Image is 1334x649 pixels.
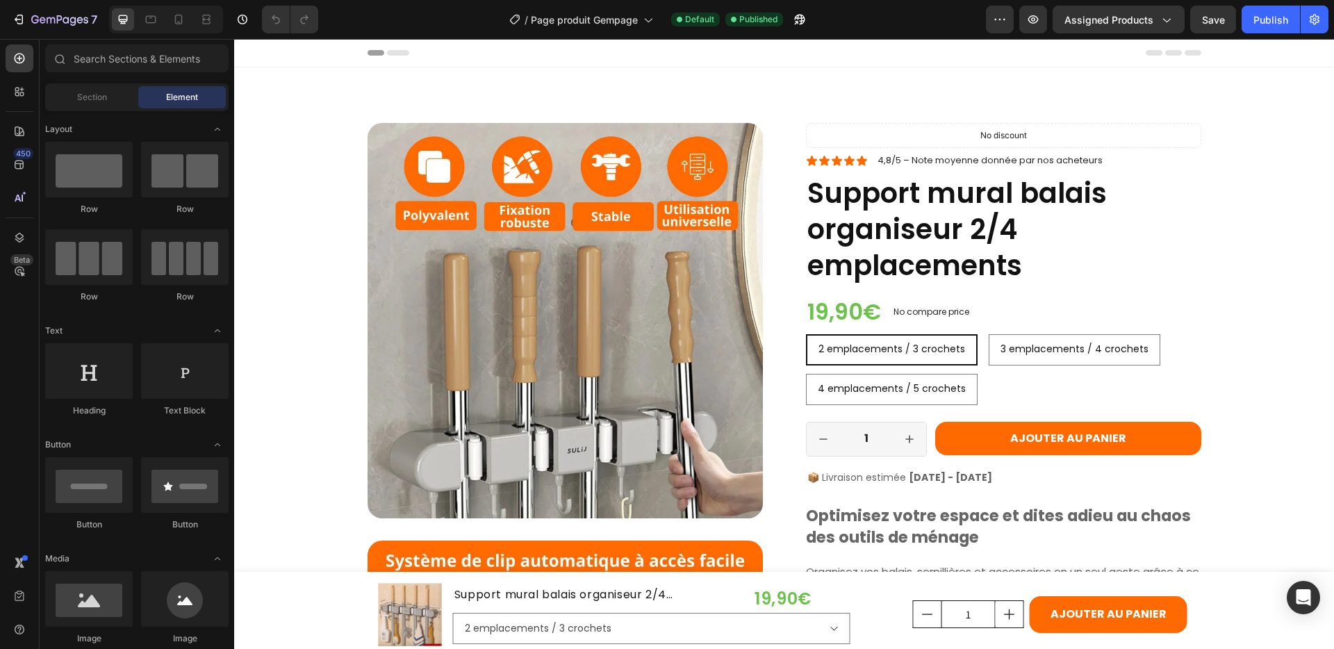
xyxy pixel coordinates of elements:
span: Button [45,438,71,451]
span: Toggle open [206,118,229,140]
span: Published [739,13,777,26]
span: / [525,13,528,27]
span: Default [685,13,714,26]
button: Publish [1242,6,1300,33]
span: Toggle open [206,548,229,570]
div: 19,90€ [572,257,648,289]
input: quantity [707,562,761,589]
div: Row [45,290,133,303]
span: [DATE] - [DATE] [675,432,758,445]
h1: Support mural balais organiseur 2/4 emplacements [572,135,967,246]
span: 4 emplacements / 5 crochets [584,343,732,356]
div: Row [45,203,133,215]
div: AJOUTER AU PANIER [816,566,932,586]
div: Row [141,203,229,215]
span: Section [77,91,107,104]
span: Text [45,324,63,337]
p: 4,8/5 – Note moyenne donnée par nos acheteurs [643,116,868,128]
span: 3 emplacements / 4 crochets [766,303,914,317]
button: Ajouter au panier [701,383,967,417]
span: Layout [45,123,72,135]
div: Image [141,632,229,645]
p: No discount [746,90,793,103]
button: Assigned Products [1053,6,1185,33]
div: Publish [1253,13,1288,27]
span: 2 emplacements / 3 crochets [584,303,731,317]
div: 450 [13,148,33,159]
button: decrement [680,562,707,589]
p: 7 [91,11,97,28]
span: Element [166,91,198,104]
button: Save [1190,6,1236,33]
p: No compare price [659,269,735,277]
div: Beta [10,254,33,265]
button: AJOUTER AU PANIER [796,557,953,594]
span: Save [1202,14,1225,26]
div: Undo/Redo [262,6,318,33]
button: increment [659,384,692,417]
div: Button [45,518,133,531]
div: Text Block [141,404,229,417]
span: Toggle open [206,434,229,456]
div: Button [141,518,229,531]
span: 📦 Livraison estimée [573,432,672,445]
span: Page produit Gempage [531,13,638,27]
button: decrement [573,384,606,417]
div: Open Intercom Messenger [1287,581,1320,614]
iframe: Design area [234,39,1334,649]
div: Heading [45,404,133,417]
button: increment [761,562,789,589]
input: quantity [606,384,659,417]
span: Media [45,552,69,565]
button: 7 [6,6,104,33]
div: Row [141,290,229,303]
span: Assigned Products [1064,13,1153,27]
input: Search Sections & Elements [45,44,229,72]
p: Organisez vos balais, serpillières et accessoires en un seul geste grâce à ce support mural robus... [572,525,967,584]
div: 19,90€ [519,546,616,574]
h2: Optimisez votre espace et dites adieu au chaos des outils de ménage [572,466,967,510]
div: Ajouter au panier [776,393,892,407]
div: Image [45,632,133,645]
span: Toggle open [206,320,229,342]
